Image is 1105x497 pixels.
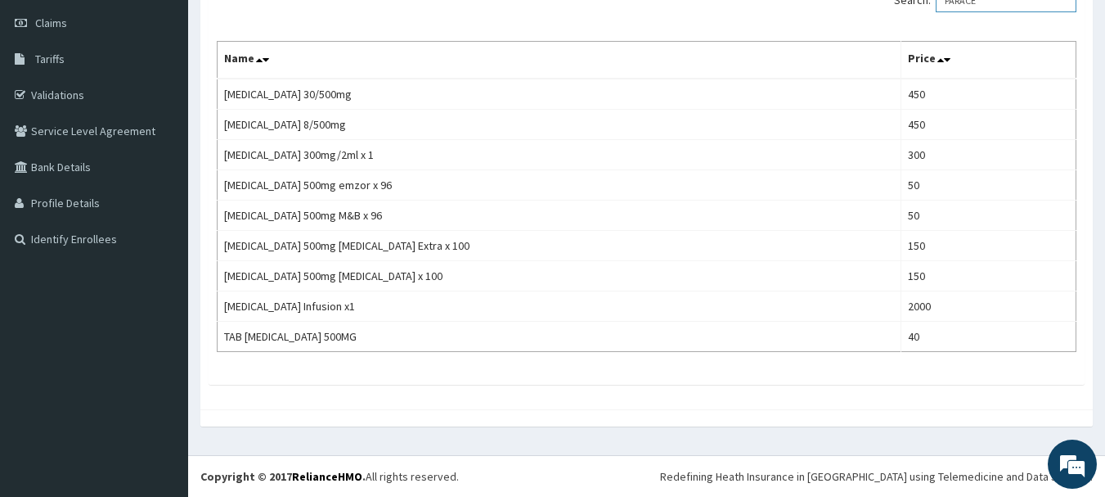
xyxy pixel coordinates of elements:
td: 2000 [901,291,1076,322]
a: RelianceHMO [292,469,362,484]
td: 450 [901,79,1076,110]
textarea: Type your message and hit 'Enter' [8,327,312,384]
td: [MEDICAL_DATA] 500mg [MEDICAL_DATA] x 100 [218,261,901,291]
footer: All rights reserved. [188,455,1105,497]
td: [MEDICAL_DATA] 30/500mg [218,79,901,110]
div: Minimize live chat window [268,8,308,47]
td: 450 [901,110,1076,140]
span: We're online! [95,146,226,311]
span: Tariffs [35,52,65,66]
td: [MEDICAL_DATA] 500mg emzor x 96 [218,170,901,201]
span: Claims [35,16,67,30]
td: [MEDICAL_DATA] 500mg [MEDICAL_DATA] Extra x 100 [218,231,901,261]
td: [MEDICAL_DATA] 8/500mg [218,110,901,140]
th: Price [901,42,1076,79]
td: 150 [901,231,1076,261]
td: [MEDICAL_DATA] 500mg M&B x 96 [218,201,901,231]
th: Name [218,42,901,79]
strong: Copyright © 2017 . [200,469,366,484]
td: [MEDICAL_DATA] Infusion x1 [218,291,901,322]
td: 150 [901,261,1076,291]
td: TAB [MEDICAL_DATA] 500MG [218,322,901,352]
img: d_794563401_company_1708531726252_794563401 [30,82,66,123]
td: [MEDICAL_DATA] 300mg/2ml x 1 [218,140,901,170]
td: 50 [901,201,1076,231]
div: Chat with us now [85,92,275,113]
td: 50 [901,170,1076,201]
td: 300 [901,140,1076,170]
td: 40 [901,322,1076,352]
div: Redefining Heath Insurance in [GEOGRAPHIC_DATA] using Telemedicine and Data Science! [660,468,1093,485]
